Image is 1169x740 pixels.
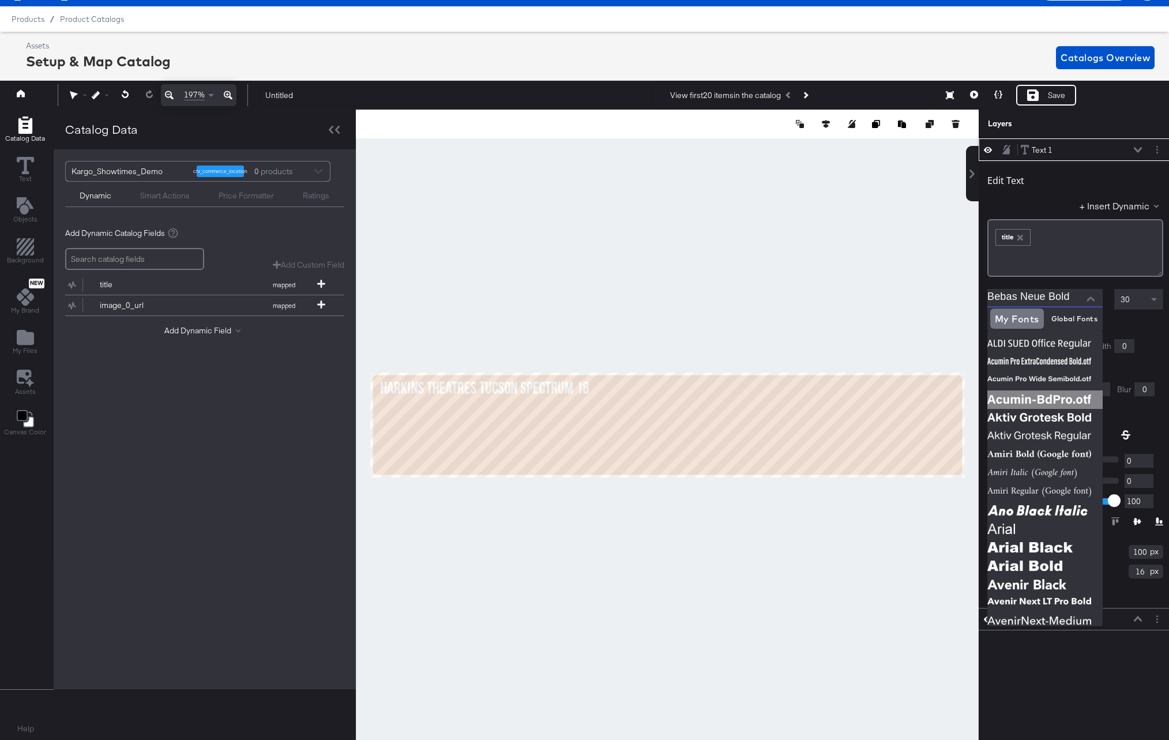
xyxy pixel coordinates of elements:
img: Acumin-BdPro.otf [987,390,1103,409]
img: Ano Black Italic [987,501,1103,520]
span: mapped [252,302,315,310]
button: Global Fonts [1047,309,1102,329]
button: Add Text [6,195,44,228]
img: Avenir Next LT Pro Bold [987,593,1103,612]
span: New [29,280,44,287]
div: title [100,279,183,290]
span: Text [19,174,32,183]
span: Catalog Data [5,134,45,143]
label: Blur [1117,384,1132,395]
div: Smart Actions [140,190,190,201]
svg: Copy image [872,120,880,128]
div: Text 1 [1032,145,1053,156]
img: AvenirNext-Medium [987,612,1103,630]
div: titlemapped [65,275,344,295]
span: Assets [15,387,36,396]
button: image_0_urlmapped [65,295,330,315]
button: Copy image [872,118,884,130]
div: Assets [26,40,171,51]
button: NewMy Brand [4,276,46,318]
img: Acumin Pro Wide Semibold.otf [987,372,1103,390]
div: Layers [988,118,1106,129]
button: Catalogs Overview [1056,46,1155,69]
img: Arial Bold [987,557,1103,575]
div: Price Formatter [219,190,274,201]
button: Layer Options [1151,144,1163,156]
img: Amiri Bold (Google font) [987,446,1103,464]
span: Background [7,256,44,265]
button: Text 1 [1020,144,1053,156]
span: Catalogs Overview [1061,50,1150,66]
div: Dynamic [80,190,111,201]
img: Amiri Regular (Google font) [987,483,1103,501]
span: 30 [1121,294,1130,305]
a: Product Catalogs [60,14,124,24]
div: image_0_url [100,300,183,311]
svg: Paste image [898,120,906,128]
button: Paste image [898,118,909,130]
img: ALDI SUED Office Regular [987,335,1103,354]
span: mapped [252,281,315,289]
button: Next Product [797,85,813,106]
button: Assets [8,366,43,400]
button: Save [1016,85,1076,106]
a: Help [17,723,34,734]
div: Save [1048,90,1065,101]
img: Aktiv Grotesk Regular [987,427,1103,446]
span: My Files [13,346,37,355]
button: Help [9,719,42,739]
button: + Insert Dynamic [1080,200,1163,212]
span: Objects [13,215,37,224]
span: Products [12,14,44,24]
div: View first 20 items in the catalog [670,90,781,101]
strong: 0 [253,161,261,181]
button: Add Dynamic Field [164,325,245,336]
img: Aktiv Grotesk Bold [987,409,1103,427]
img: Amiri Italic (Google font) [987,464,1103,483]
button: titlemapped [65,275,330,295]
span: My Brand [11,306,39,315]
button: Text [10,155,41,187]
span: 197% [184,89,205,100]
button: Add Custom Field [273,260,344,271]
button: Add Files [6,326,44,359]
span: Add Dynamic Catalog Fields [65,228,165,239]
div: Ratings [303,190,329,201]
button: Layer Options [1151,613,1163,625]
img: Avenir Black [987,575,1103,593]
div: Kargo_Showtimes_Demo [72,161,188,181]
div: Edit Text [987,175,1024,186]
div: ctv_commerce_location [197,166,244,177]
span: Canvas Color [4,427,46,437]
img: Arial Black [987,538,1103,557]
div: products [253,161,287,181]
span: / [44,14,60,24]
div: Setup & Map Catalog [26,51,171,71]
div: title [996,230,1030,245]
span: Global Fonts [1051,313,1097,325]
input: Search catalog fields [65,248,204,271]
div: Catalog Data [65,121,138,138]
img: Acumin Pro ExtraCondensed Bold.otf [987,354,1103,372]
button: Close [1082,290,1099,307]
img: Arial [987,520,1103,538]
div: image_0_urlmapped [65,295,344,315]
